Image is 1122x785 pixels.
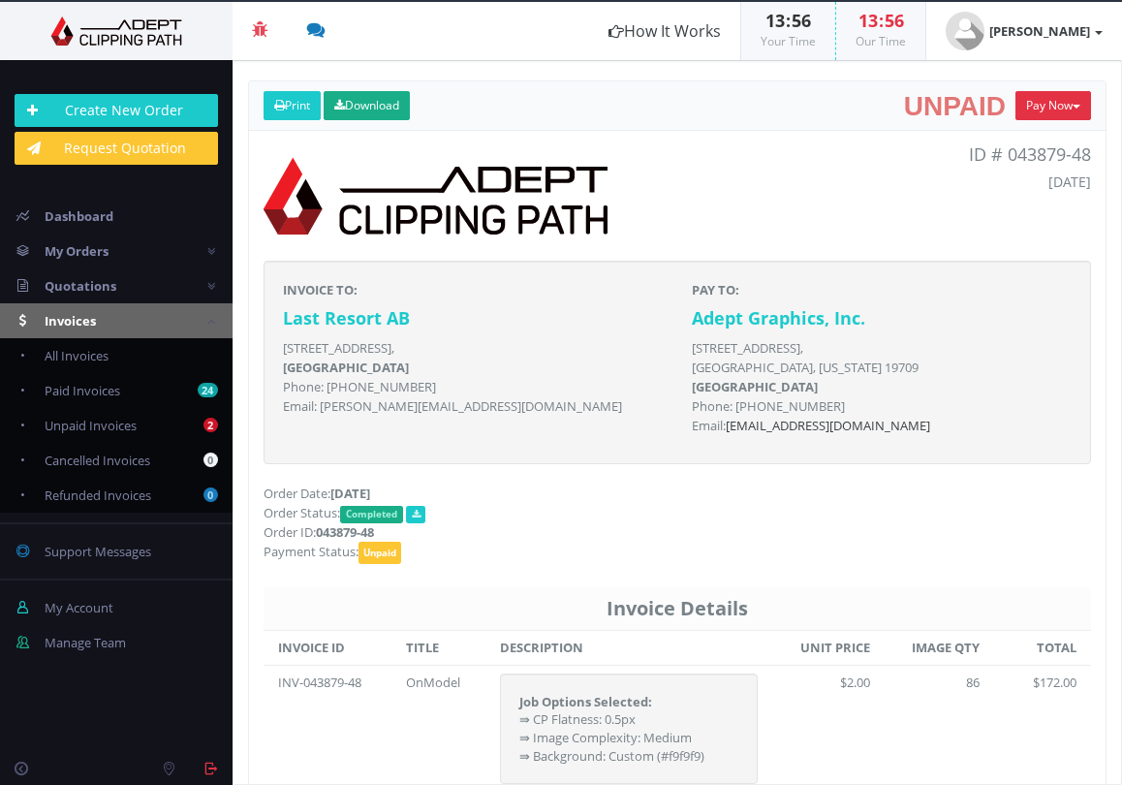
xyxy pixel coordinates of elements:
[198,383,218,397] b: 24
[772,631,885,666] th: UNIT PRICE
[283,359,409,376] b: [GEOGRAPHIC_DATA]
[316,523,374,541] strong: 043879-48
[45,347,109,364] span: All Invoices
[264,587,1091,631] th: Invoice Details
[45,634,126,651] span: Manage Team
[264,631,391,666] th: INVOICE ID
[340,506,403,523] span: Completed
[358,542,401,564] span: Unpaid
[692,378,818,395] b: [GEOGRAPHIC_DATA]
[589,2,740,60] a: How It Works
[45,277,116,295] span: Quotations
[45,242,109,260] span: My Orders
[45,543,151,560] span: Support Messages
[45,382,120,399] span: Paid Invoices
[1015,91,1091,120] button: Pay Now
[692,145,1091,165] p: ID # 043879-48
[15,16,218,46] img: Adept Graphics
[15,94,218,127] a: Create New Order
[726,417,930,434] a: [EMAIL_ADDRESS][DOMAIN_NAME]
[485,631,772,666] th: DESCRIPTION
[519,693,652,710] strong: Job Options Selected:
[283,306,410,330] strong: Last Resort AB
[264,484,1091,561] p: Order Date: Order Status: Order ID: Payment Status:
[45,452,150,469] span: Cancelled Invoices
[692,281,739,298] strong: PAY TO:
[45,312,96,330] span: Invoices
[406,674,472,692] div: OnModel
[264,91,321,120] a: Print
[15,132,218,165] a: Request Quotation
[391,631,486,666] th: TITLE
[500,674,758,784] div: ⇛ CP Flatness: 0.5px ⇛ Image Complexity: Medium ⇛ Background: Custom (#f9f9f9)
[264,145,608,246] img: logo-print.png
[203,487,218,502] b: 0
[203,453,218,467] b: 0
[692,306,865,330] strong: Adept Graphics, Inc.
[765,9,785,32] span: 13
[926,2,1122,60] a: [PERSON_NAME]
[989,22,1090,40] strong: [PERSON_NAME]
[994,631,1091,666] th: TOTAL
[792,9,811,32] span: 56
[858,9,878,32] span: 13
[692,174,1091,189] h5: [DATE]
[785,9,792,32] span: :
[904,91,1006,120] span: Unpaid
[885,631,994,666] th: IMAGE QTY
[692,338,1072,435] p: [STREET_ADDRESS], [GEOGRAPHIC_DATA], [US_STATE] 19709 Phone: [PHONE_NUMBER] Email:
[45,207,113,225] span: Dashboard
[878,9,885,32] span: :
[885,9,904,32] span: 56
[324,91,410,120] a: Download
[203,418,218,432] b: 2
[45,417,137,434] span: Unpaid Invoices
[283,338,663,416] p: [STREET_ADDRESS], Phone: [PHONE_NUMBER] Email: [PERSON_NAME][EMAIL_ADDRESS][DOMAIN_NAME]
[45,599,113,616] span: My Account
[946,12,984,50] img: user_default.jpg
[45,487,151,504] span: Refunded Invoices
[761,33,816,49] small: Your Time
[856,33,906,49] small: Our Time
[283,281,358,298] strong: INVOICE TO:
[330,485,370,502] strong: [DATE]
